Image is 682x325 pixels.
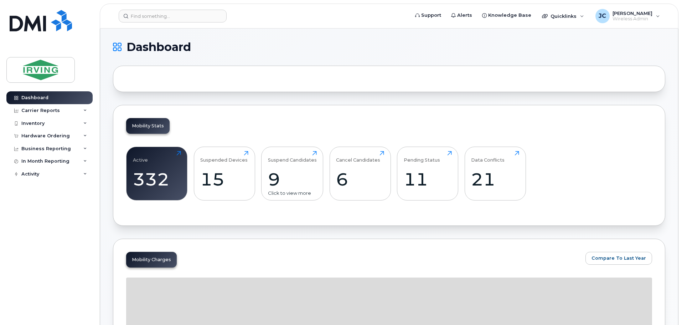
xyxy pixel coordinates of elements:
div: Pending Status [404,151,440,163]
a: Active332 [133,151,181,197]
div: 6 [336,169,384,190]
div: Data Conflicts [471,151,505,163]
a: Cancel Candidates6 [336,151,384,197]
a: Suspend Candidates9Click to view more [268,151,317,197]
div: 21 [471,169,519,190]
div: Suspend Candidates [268,151,317,163]
div: Suspended Devices [200,151,248,163]
a: Data Conflicts21 [471,151,519,197]
div: Active [133,151,148,163]
div: 9 [268,169,317,190]
div: Cancel Candidates [336,151,380,163]
div: Click to view more [268,190,317,197]
span: Compare To Last Year [591,255,646,261]
button: Compare To Last Year [585,252,652,265]
div: 332 [133,169,181,190]
a: Suspended Devices15 [200,151,248,197]
div: 15 [200,169,248,190]
div: 11 [404,169,452,190]
a: Pending Status11 [404,151,452,197]
span: Dashboard [126,42,191,52]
